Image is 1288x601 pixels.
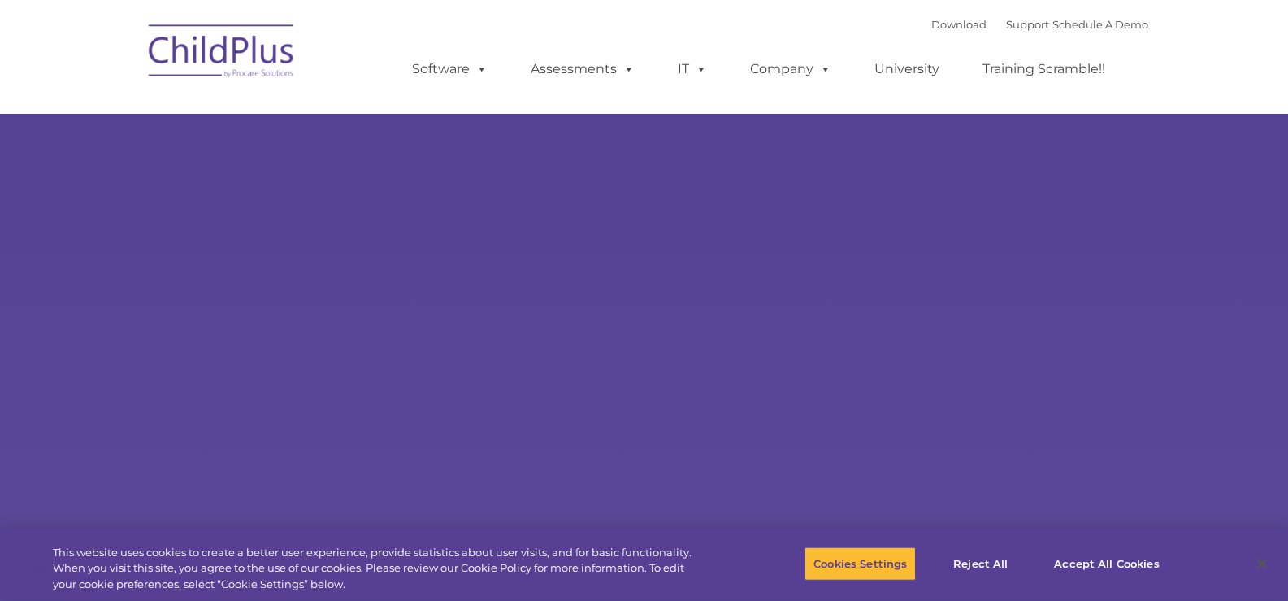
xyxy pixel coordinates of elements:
[734,53,848,85] a: Company
[1006,18,1049,31] a: Support
[514,53,651,85] a: Assessments
[930,547,1031,581] button: Reject All
[396,53,504,85] a: Software
[1052,18,1148,31] a: Schedule A Demo
[661,53,723,85] a: IT
[931,18,987,31] a: Download
[141,13,303,94] img: ChildPlus by Procare Solutions
[804,547,916,581] button: Cookies Settings
[858,53,956,85] a: University
[1244,546,1280,581] button: Close
[53,545,709,593] div: This website uses cookies to create a better user experience, provide statistics about user visit...
[966,53,1121,85] a: Training Scramble!!
[931,18,1148,31] font: |
[1045,547,1168,581] button: Accept All Cookies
